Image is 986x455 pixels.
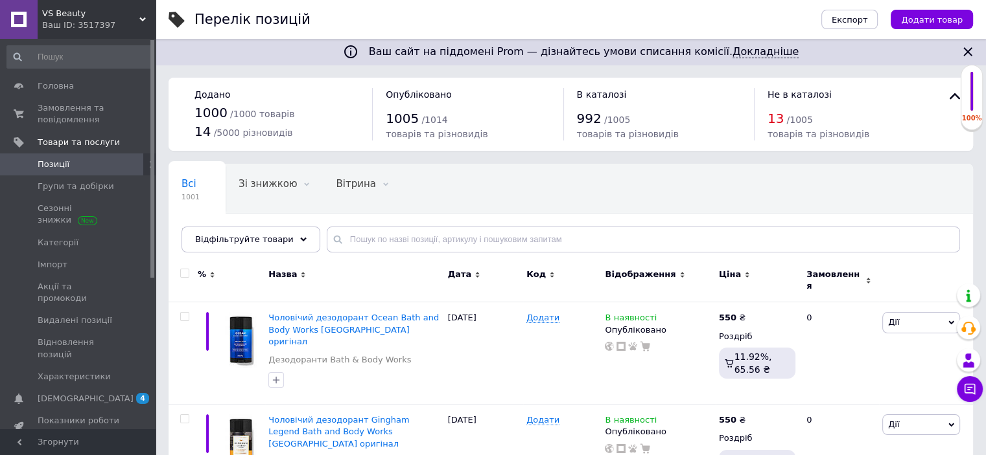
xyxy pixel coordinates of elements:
[734,351,772,375] span: 11.92%, 65.56 ₴
[719,331,795,342] div: Роздріб
[719,312,745,324] div: ₴
[239,178,297,190] span: Зі знижкою
[268,354,411,366] a: Дезодоранти Bath & Body Works
[38,337,120,360] span: Відновлення позицій
[268,313,439,346] a: Чоловічий дезодорант Ocean Bath and Body Works [GEOGRAPHIC_DATA] оригінал
[605,269,675,280] span: Відображення
[38,415,120,438] span: Показники роботи компанії
[38,181,114,192] span: Групи та добірки
[891,10,973,29] button: Додати товар
[719,415,736,425] b: 550
[961,114,982,123] div: 100%
[421,115,447,125] span: / 1014
[42,8,139,19] span: VS Beauty
[182,178,196,190] span: Всі
[38,237,78,249] span: Категорії
[42,19,156,31] div: Ваш ID: 3517397
[577,111,602,126] span: 992
[604,115,630,125] span: / 1005
[327,227,960,252] input: Пошук по назві позиції, артикулу і пошуковим запитам
[768,89,832,100] span: Не в каталозі
[136,393,149,404] span: 4
[182,192,200,202] span: 1001
[719,414,745,426] div: ₴
[38,371,111,383] span: Характеристики
[445,302,523,405] div: [DATE]
[336,178,375,190] span: Вітрина
[577,89,627,100] span: В каталозі
[198,269,206,280] span: %
[220,312,262,368] img: Чоловічий дезодорант Ocean Bath and Body Works США оригінал
[888,317,899,327] span: Дії
[38,259,67,271] span: Імпорт
[786,115,812,125] span: / 1005
[230,109,294,119] span: / 1000 товарів
[448,269,472,280] span: Дата
[194,124,211,139] span: 14
[182,227,234,239] span: Приховані
[194,105,228,120] span: 1000
[733,45,799,58] a: Докладніше
[768,111,784,126] span: 13
[605,426,712,438] div: Опубліковано
[719,269,741,280] span: Ціна
[526,313,559,323] span: Додати
[526,415,559,425] span: Додати
[194,13,311,27] div: Перелік позицій
[832,15,868,25] span: Експорт
[799,302,879,405] div: 0
[369,45,799,58] span: Ваш сайт на піддомені Prom — дізнайтесь умови списання комісії.
[386,89,452,100] span: Опубліковано
[38,393,134,405] span: [DEMOGRAPHIC_DATA]
[605,324,712,336] div: Опубліковано
[386,129,487,139] span: товарів та різновидів
[38,137,120,148] span: Товари та послуги
[194,89,230,100] span: Додано
[806,269,862,292] span: Замовлення
[719,432,795,444] div: Роздріб
[38,80,74,92] span: Головна
[38,102,120,126] span: Замовлення та повідомлення
[6,45,153,69] input: Пошук
[526,269,546,280] span: Код
[957,376,983,402] button: Чат з покупцем
[214,128,293,138] span: / 5000 різновидів
[605,415,657,428] span: В наявності
[38,159,69,170] span: Позиції
[768,129,869,139] span: товарів та різновидів
[386,111,419,126] span: 1005
[38,281,120,304] span: Акції та промокоди
[719,313,736,322] b: 550
[888,419,899,429] span: Дії
[605,313,657,326] span: В наявності
[268,415,409,448] a: Чоловічий дезодорант Gingham Legend Bath and Body Works [GEOGRAPHIC_DATA] оригінал
[960,44,976,60] svg: Закрити
[821,10,878,29] button: Експорт
[195,234,294,244] span: Відфільтруйте товари
[577,129,679,139] span: товарів та різновидів
[38,203,120,226] span: Сезонні знижки
[38,315,112,326] span: Видалені позиції
[901,15,963,25] span: Додати товар
[268,269,297,280] span: Назва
